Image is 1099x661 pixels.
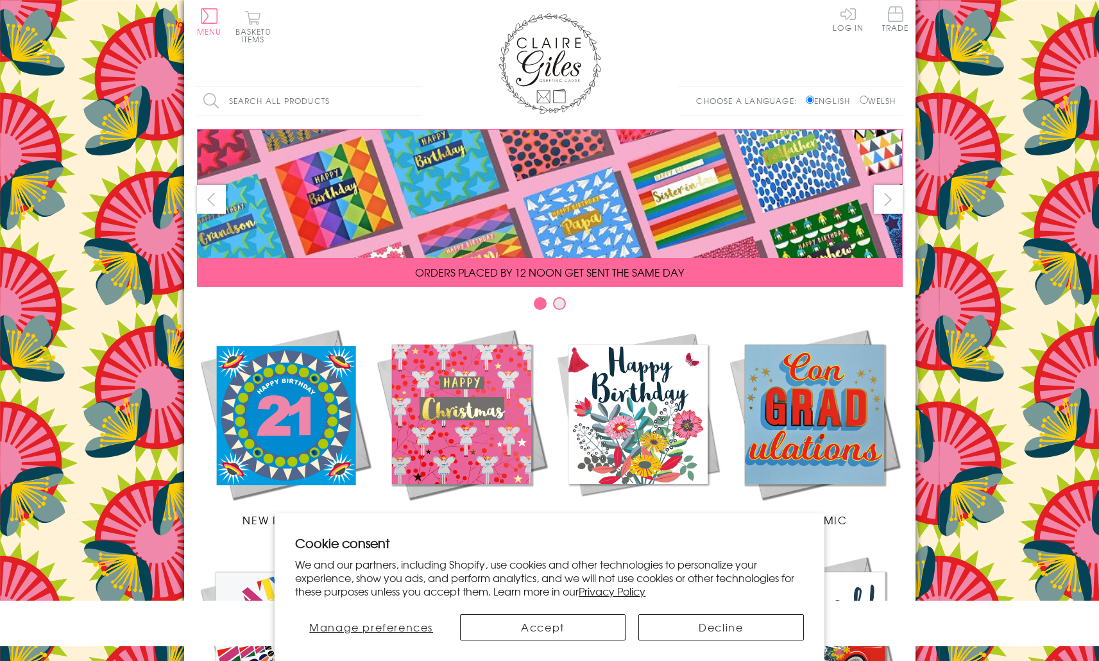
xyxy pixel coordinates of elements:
a: Privacy Policy [579,583,645,599]
a: Christmas [373,326,550,528]
span: ORDERS PLACED BY 12 NOON GET SENT THE SAME DAY [415,264,684,280]
span: New Releases [243,512,327,528]
span: Academic [781,512,848,528]
input: English [806,96,814,104]
button: Accept [460,614,626,640]
button: Carousel Page 1 (Current Slide) [534,297,547,310]
span: Menu [197,26,222,37]
button: Basket0 items [235,10,271,43]
img: Claire Giles Greetings Cards [498,13,601,114]
span: Manage preferences [309,619,433,635]
button: Decline [638,614,804,640]
button: Menu [197,8,222,35]
span: Birthdays [607,512,669,528]
p: Choose a language: [696,95,803,107]
label: English [806,95,856,107]
p: We and our partners, including Shopify, use cookies and other technologies to personalize your ex... [295,558,804,597]
h2: Cookie consent [295,534,804,552]
button: Manage preferences [295,614,447,640]
a: Birthdays [550,326,726,528]
input: Search all products [197,87,422,116]
span: Trade [882,6,909,31]
button: prev [197,185,226,214]
span: 0 items [241,26,271,45]
button: next [874,185,903,214]
span: Christmas [429,512,494,528]
a: Academic [726,326,903,528]
input: Search [409,87,422,116]
a: New Releases [197,326,373,528]
a: Log In [833,6,864,31]
label: Welsh [860,95,896,107]
input: Welsh [860,96,868,104]
div: Carousel Pagination [197,296,903,316]
button: Carousel Page 2 [553,297,566,310]
a: Trade [882,6,909,34]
